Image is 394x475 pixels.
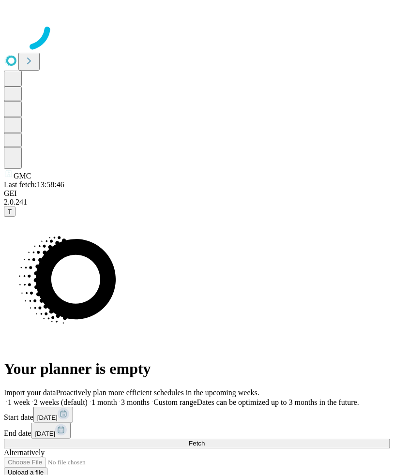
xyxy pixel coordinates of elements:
[4,189,390,198] div: GEI
[4,423,390,439] div: End date
[4,449,45,457] span: Alternatively
[91,398,117,406] span: 1 month
[4,439,390,449] button: Fetch
[33,407,73,423] button: [DATE]
[189,440,205,447] span: Fetch
[31,423,71,439] button: [DATE]
[4,207,15,217] button: T
[197,398,359,406] span: Dates can be optimized up to 3 months in the future.
[56,388,259,397] span: Proactively plan more efficient schedules in the upcoming weeks.
[121,398,150,406] span: 3 months
[37,414,58,421] span: [DATE]
[4,180,64,189] span: Last fetch: 13:58:46
[8,398,30,406] span: 1 week
[4,388,56,397] span: Import your data
[14,172,31,180] span: GMC
[4,360,390,378] h1: Your planner is empty
[8,208,12,215] span: T
[4,198,390,207] div: 2.0.241
[35,430,55,437] span: [DATE]
[34,398,88,406] span: 2 weeks (default)
[153,398,197,406] span: Custom range
[4,407,390,423] div: Start date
